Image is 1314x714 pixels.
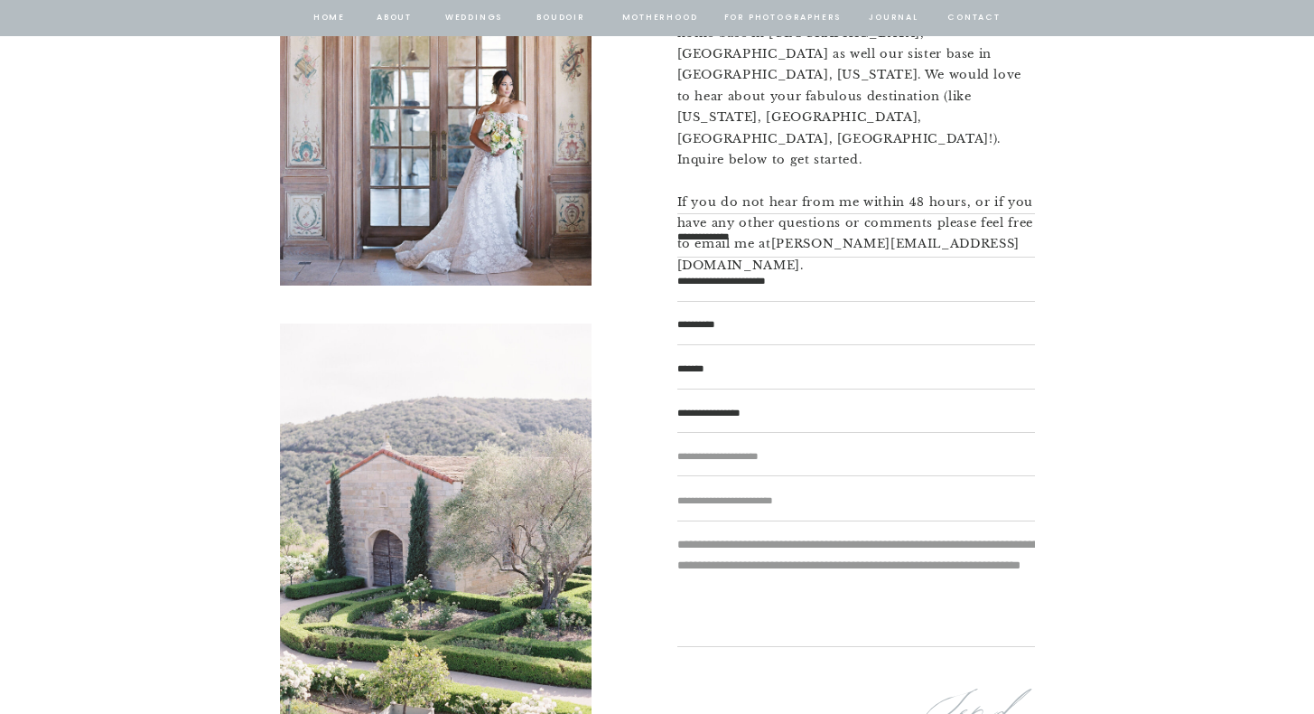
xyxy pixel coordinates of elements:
a: home [312,10,347,26]
a: about [376,10,414,26]
a: BOUDOIR [536,10,587,26]
a: journal [866,10,922,26]
a: contact [946,10,1003,26]
a: Motherhood [622,10,697,26]
a: for photographers [724,10,842,26]
a: Weddings [443,10,505,26]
